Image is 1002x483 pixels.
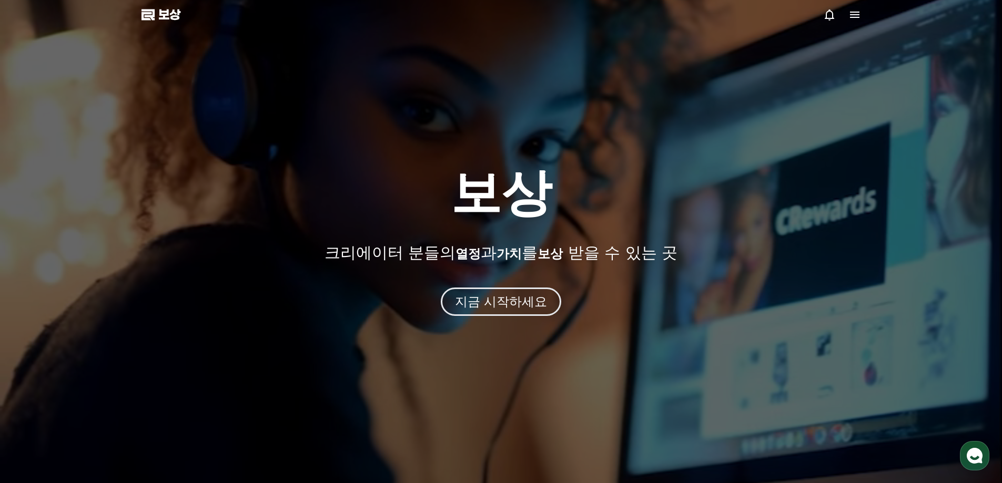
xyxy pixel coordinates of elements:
font: 보상 [158,7,180,22]
span: 홈 [33,349,39,357]
span: 설정 [163,349,175,357]
a: 지금 시작하세요 [441,298,562,308]
a: 보상 [141,6,180,23]
font: 받을 수 있는 곳 [568,243,678,262]
a: 설정 [136,333,202,359]
font: 열정 [456,246,481,261]
a: 대화 [69,333,136,359]
a: 홈 [3,333,69,359]
font: 과 [481,243,497,262]
font: 를 [522,243,538,262]
font: 지금 시작하세요 [455,294,548,309]
font: 크리에이터 분들의 [325,243,456,262]
font: 가치 [497,246,522,261]
button: 지금 시작하세요 [441,287,562,316]
span: 대화 [96,350,109,358]
font: 보상 [538,246,563,261]
font: 보상 [451,163,552,222]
